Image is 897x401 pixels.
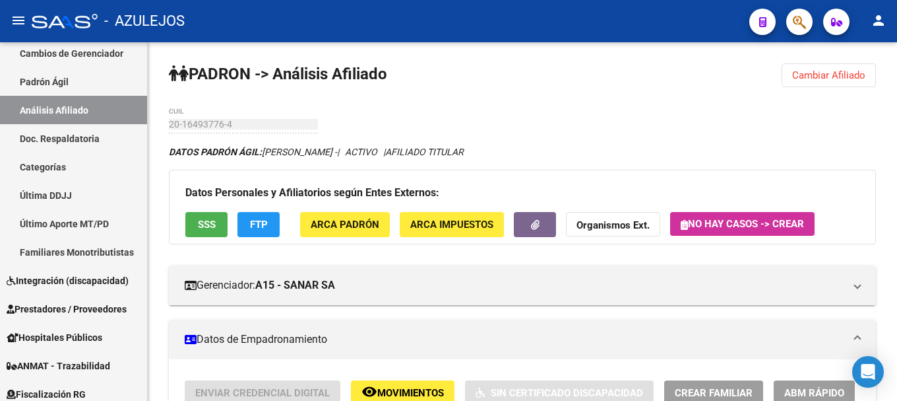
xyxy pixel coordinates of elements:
[7,302,127,316] span: Prestadores / Proveedores
[784,387,844,399] span: ABM Rápido
[169,147,262,157] strong: DATOS PADRÓN ÁGIL:
[782,63,876,87] button: Cambiar Afiliado
[198,219,216,231] span: SSS
[11,13,26,28] mat-icon: menu
[377,387,444,399] span: Movimientos
[250,219,268,231] span: FTP
[681,218,804,230] span: No hay casos -> Crear
[7,330,102,345] span: Hospitales Públicos
[255,278,335,293] strong: A15 - SANAR SA
[169,320,876,359] mat-expansion-panel-header: Datos de Empadronamiento
[185,184,859,202] h3: Datos Personales y Afiliatorios según Entes Externos:
[185,278,844,293] mat-panel-title: Gerenciador:
[400,212,504,237] button: ARCA Impuestos
[169,65,387,83] strong: PADRON -> Análisis Afiliado
[675,387,753,399] span: Crear Familiar
[169,147,464,157] i: | ACTIVO |
[852,356,884,388] div: Open Intercom Messenger
[7,359,110,373] span: ANMAT - Trazabilidad
[169,147,337,157] span: [PERSON_NAME] -
[185,212,228,237] button: SSS
[169,266,876,305] mat-expansion-panel-header: Gerenciador:A15 - SANAR SA
[410,219,493,231] span: ARCA Impuestos
[566,212,660,237] button: Organismos Ext.
[237,212,280,237] button: FTP
[185,332,844,347] mat-panel-title: Datos de Empadronamiento
[361,384,377,400] mat-icon: remove_red_eye
[491,387,643,399] span: Sin Certificado Discapacidad
[104,7,185,36] span: - AZULEJOS
[871,13,886,28] mat-icon: person
[195,387,330,399] span: Enviar Credencial Digital
[576,220,650,232] strong: Organismos Ext.
[300,212,390,237] button: ARCA Padrón
[670,212,815,236] button: No hay casos -> Crear
[311,219,379,231] span: ARCA Padrón
[385,147,464,157] span: AFILIADO TITULAR
[792,69,865,81] span: Cambiar Afiliado
[7,273,129,288] span: Integración (discapacidad)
